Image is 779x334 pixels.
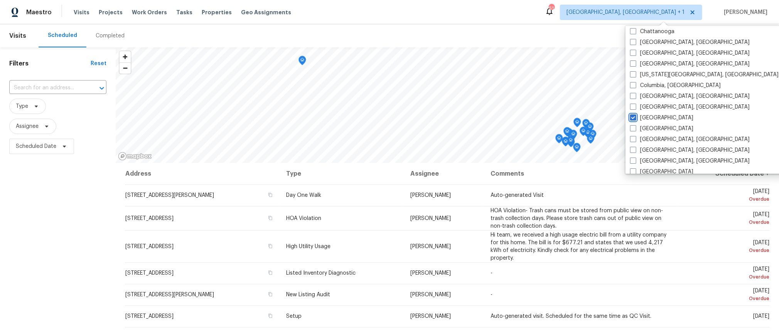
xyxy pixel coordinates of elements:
[630,49,750,57] label: [GEOGRAPHIC_DATA], [GEOGRAPHIC_DATA]
[630,71,779,79] label: [US_STATE][GEOGRAPHIC_DATA], [GEOGRAPHIC_DATA]
[176,10,192,15] span: Tasks
[125,244,174,249] span: [STREET_ADDRESS]
[298,56,306,68] div: Map marker
[26,8,52,16] span: Maestro
[684,218,769,226] div: Overdue
[410,270,451,276] span: [PERSON_NAME]
[118,152,152,161] a: Mapbox homepage
[573,118,581,130] div: Map marker
[684,189,769,203] span: [DATE]
[630,103,750,111] label: [GEOGRAPHIC_DATA], [GEOGRAPHIC_DATA]
[630,146,750,154] label: [GEOGRAPHIC_DATA], [GEOGRAPHIC_DATA]
[286,244,330,249] span: High Utility Usage
[630,60,750,68] label: [GEOGRAPHIC_DATA], [GEOGRAPHIC_DATA]
[491,270,492,276] span: -
[549,5,554,12] div: 51
[630,157,750,165] label: [GEOGRAPHIC_DATA], [GEOGRAPHIC_DATA]
[684,240,769,254] span: [DATE]
[286,292,330,297] span: New Listing Audit
[491,193,544,198] span: Auto-generated Visit
[410,292,451,297] span: [PERSON_NAME]
[125,270,174,276] span: [STREET_ADDRESS]
[491,292,492,297] span: -
[125,163,280,185] th: Address
[684,273,769,281] div: Overdue
[630,39,750,46] label: [GEOGRAPHIC_DATA], [GEOGRAPHIC_DATA]
[684,247,769,254] div: Overdue
[573,143,581,155] div: Map marker
[280,163,404,185] th: Type
[91,60,106,67] div: Reset
[491,314,651,319] span: Auto-generated visit. Scheduled for the same time as QC Visit.
[267,243,274,250] button: Copy Address
[16,123,39,130] span: Assignee
[267,312,274,319] button: Copy Address
[286,216,321,221] span: HOA Violation
[120,51,131,62] button: Zoom in
[678,163,770,185] th: Scheduled Date ↑
[491,232,666,261] span: Hi team, we received a high usage electric bill from a utility company for this home. The bill is...
[583,128,591,140] div: Map marker
[684,288,769,302] span: [DATE]
[267,191,274,198] button: Copy Address
[684,295,769,302] div: Overdue
[562,137,570,149] div: Map marker
[410,314,451,319] span: [PERSON_NAME]
[630,125,693,133] label: [GEOGRAPHIC_DATA]
[241,8,291,16] span: Geo Assignments
[630,82,721,89] label: Columbia, [GEOGRAPHIC_DATA]
[630,136,750,143] label: [GEOGRAPHIC_DATA], [GEOGRAPHIC_DATA]
[202,8,232,16] span: Properties
[684,267,769,281] span: [DATE]
[9,82,85,94] input: Search for an address...
[563,127,571,139] div: Map marker
[570,130,577,142] div: Map marker
[48,32,77,39] div: Scheduled
[484,163,678,185] th: Comments
[132,8,167,16] span: Work Orders
[286,314,302,319] span: Setup
[267,291,274,298] button: Copy Address
[16,143,56,150] span: Scheduled Date
[125,314,174,319] span: [STREET_ADDRESS]
[404,163,484,185] th: Assignee
[584,128,592,140] div: Map marker
[16,102,28,110] span: Type
[125,193,214,198] span: [STREET_ADDRESS][PERSON_NAME]
[684,195,769,203] div: Overdue
[630,28,674,35] label: Chattanooga
[267,269,274,276] button: Copy Address
[125,216,174,221] span: [STREET_ADDRESS]
[684,212,769,226] span: [DATE]
[286,193,321,198] span: Day One Walk
[99,8,123,16] span: Projects
[410,193,451,198] span: [PERSON_NAME]
[9,27,26,44] span: Visits
[9,60,91,67] h1: Filters
[120,63,131,74] span: Zoom out
[74,8,89,16] span: Visits
[567,136,575,148] div: Map marker
[630,114,693,122] label: [GEOGRAPHIC_DATA]
[589,130,597,142] div: Map marker
[491,208,663,229] span: HOA Violation- Trash cans must be stored from public view on non-trash collection days. Please st...
[96,83,107,94] button: Open
[580,127,587,139] div: Map marker
[587,134,595,146] div: Map marker
[125,292,214,297] span: [STREET_ADDRESS][PERSON_NAME]
[630,168,693,176] label: [GEOGRAPHIC_DATA]
[410,244,451,249] span: [PERSON_NAME]
[267,215,274,222] button: Copy Address
[96,32,125,40] div: Completed
[630,92,750,100] label: [GEOGRAPHIC_DATA], [GEOGRAPHIC_DATA]
[120,62,131,74] button: Zoom out
[286,270,356,276] span: Listed Inventory Diagnostic
[582,119,590,131] div: Map marker
[410,216,451,221] span: [PERSON_NAME]
[555,134,563,146] div: Map marker
[721,8,767,16] span: [PERSON_NAME]
[567,8,685,16] span: [GEOGRAPHIC_DATA], [GEOGRAPHIC_DATA] + 1
[586,123,594,134] div: Map marker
